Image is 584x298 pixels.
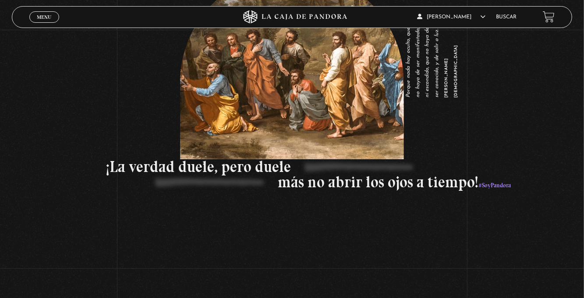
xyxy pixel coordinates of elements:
a: Buscar [496,14,517,20]
span: Menu [37,14,51,20]
a: View your shopping cart [543,11,555,23]
p: Porque nada hay oculto, que no haya de ser manifestado; ni escondido, que no haya de ser conocido... [404,28,461,98]
span: [PERSON_NAME][DEMOGRAPHIC_DATA] [442,28,461,98]
span: #SoyPandora [478,182,511,189]
span: Cerrar [34,21,54,28]
span: [PERSON_NAME] [417,14,485,20]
